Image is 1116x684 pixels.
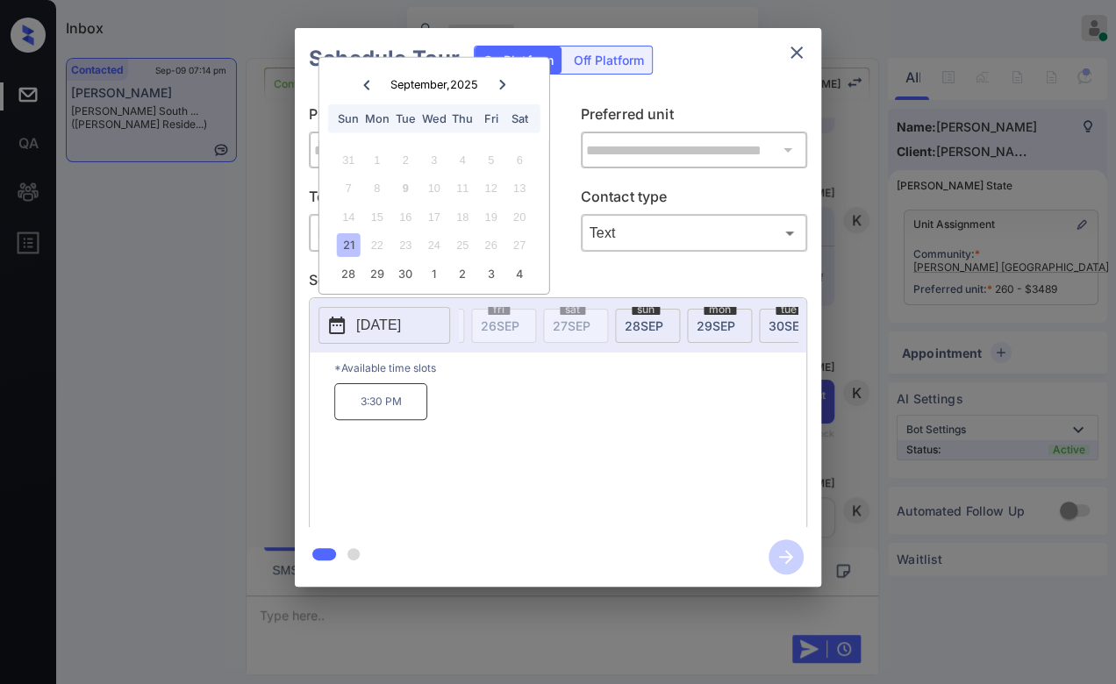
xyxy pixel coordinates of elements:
[479,176,503,200] div: Not available Friday, September 12th, 2025
[769,318,807,333] span: 30 SEP
[337,205,361,229] div: Not available Sunday, September 14th, 2025
[394,148,418,172] div: Not available Tuesday, September 2nd, 2025
[507,107,531,131] div: Sat
[758,534,814,580] button: btn-next
[337,148,361,172] div: Not available Sunday, August 31st, 2025
[479,107,503,131] div: Fri
[365,233,389,257] div: Not available Monday, September 22nd, 2025
[475,46,562,74] div: On Platform
[507,205,531,229] div: Not available Saturday, September 20th, 2025
[581,186,808,214] p: Contact type
[365,262,389,286] div: Choose Monday, September 29th, 2025
[507,233,531,257] div: Not available Saturday, September 27th, 2025
[422,107,446,131] div: Wed
[295,28,474,89] h2: Schedule Tour
[451,205,475,229] div: Not available Thursday, September 18th, 2025
[451,233,475,257] div: Not available Thursday, September 25th, 2025
[625,318,663,333] span: 28 SEP
[365,205,389,229] div: Not available Monday, September 15th, 2025
[318,307,450,344] button: [DATE]
[687,309,752,343] div: date-select
[632,304,660,315] span: sun
[697,318,735,333] span: 29 SEP
[422,262,446,286] div: Choose Wednesday, October 1st, 2025
[564,46,652,74] div: Off Platform
[507,148,531,172] div: Not available Saturday, September 6th, 2025
[365,176,389,200] div: Not available Monday, September 8th, 2025
[337,107,361,131] div: Sun
[365,107,389,131] div: Mon
[337,262,361,286] div: Choose Sunday, September 28th, 2025
[451,107,475,131] div: Thu
[479,148,503,172] div: Not available Friday, September 5th, 2025
[422,148,446,172] div: Not available Wednesday, September 3rd, 2025
[479,262,503,286] div: Choose Friday, October 3rd, 2025
[422,176,446,200] div: Not available Wednesday, September 10th, 2025
[356,315,401,336] p: [DATE]
[585,218,804,247] div: Text
[507,262,531,286] div: Choose Saturday, October 4th, 2025
[334,353,806,383] p: *Available time slots
[313,218,532,247] div: In Person
[394,233,418,257] div: Not available Tuesday, September 23rd, 2025
[615,309,680,343] div: date-select
[507,176,531,200] div: Not available Saturday, September 13th, 2025
[581,103,808,132] p: Preferred unit
[451,176,475,200] div: Not available Thursday, September 11th, 2025
[309,186,536,214] p: Tour type
[390,78,478,91] div: September , 2025
[337,233,361,257] div: Choose Sunday, September 21st, 2025
[479,233,503,257] div: Not available Friday, September 26th, 2025
[337,176,361,200] div: Not available Sunday, September 7th, 2025
[325,146,543,288] div: month 2025-09
[365,148,389,172] div: Not available Monday, September 1st, 2025
[479,205,503,229] div: Not available Friday, September 19th, 2025
[394,262,418,286] div: Choose Tuesday, September 30th, 2025
[451,148,475,172] div: Not available Thursday, September 4th, 2025
[309,103,536,132] p: Preferred community
[759,309,824,343] div: date-select
[422,205,446,229] div: Not available Wednesday, September 17th, 2025
[394,205,418,229] div: Not available Tuesday, September 16th, 2025
[451,262,475,286] div: Choose Thursday, October 2nd, 2025
[704,304,736,315] span: mon
[422,233,446,257] div: Not available Wednesday, September 24th, 2025
[776,304,802,315] span: tue
[394,107,418,131] div: Tue
[779,35,814,70] button: close
[334,383,427,420] p: 3:30 PM
[394,176,418,200] div: Not available Tuesday, September 9th, 2025
[309,269,807,297] p: Select slot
